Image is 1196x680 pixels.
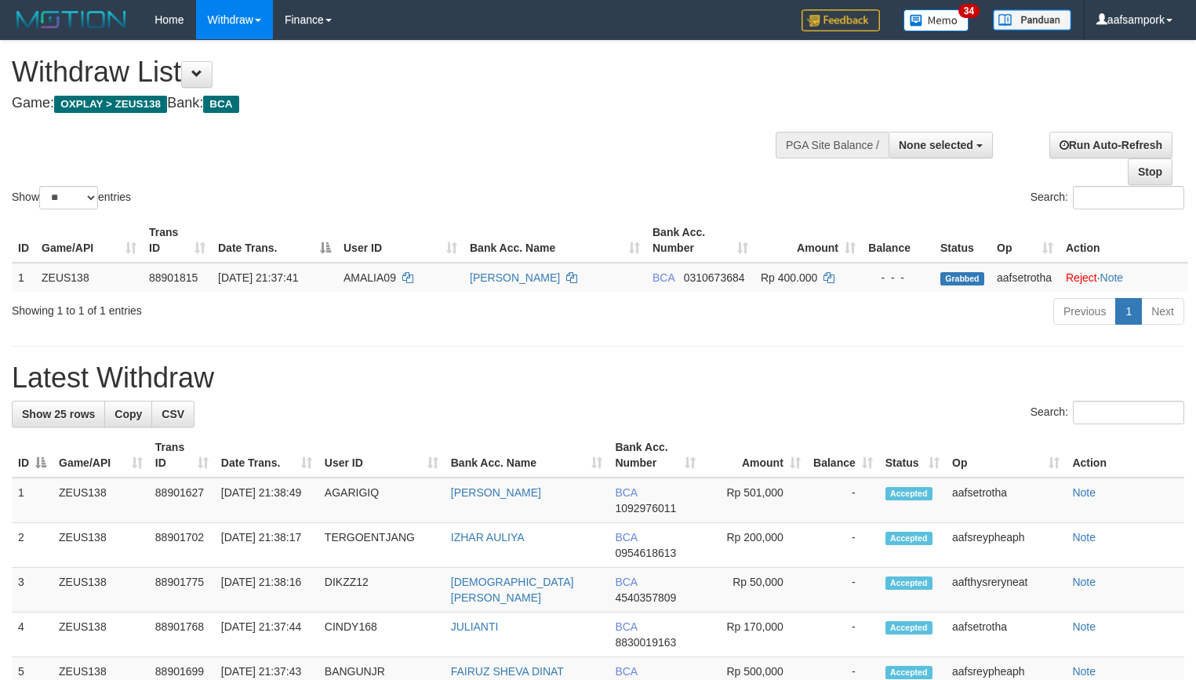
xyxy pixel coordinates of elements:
[807,433,879,478] th: Balance: activate to sort column ascending
[1060,263,1188,292] td: ·
[149,433,215,478] th: Trans ID: activate to sort column ascending
[115,408,142,420] span: Copy
[991,263,1060,292] td: aafsetrotha
[35,218,143,263] th: Game/API: activate to sort column ascending
[991,218,1060,263] th: Op: activate to sort column ascending
[215,433,318,478] th: Date Trans.: activate to sort column ascending
[940,272,984,285] span: Grabbed
[776,132,889,158] div: PGA Site Balance /
[451,620,499,633] a: JULIANTI
[615,591,676,604] span: Copy 4540357809 to clipboard
[807,478,879,523] td: -
[12,478,53,523] td: 1
[451,665,564,678] a: FAIRUZ SHEVA DINAT
[151,401,194,427] a: CSV
[868,270,928,285] div: - - -
[35,263,143,292] td: ZEUS138
[615,486,637,499] span: BCA
[451,486,541,499] a: [PERSON_NAME]
[646,218,754,263] th: Bank Acc. Number: activate to sort column ascending
[53,433,149,478] th: Game/API: activate to sort column ascending
[609,433,702,478] th: Bank Acc. Number: activate to sort column ascending
[451,576,574,604] a: [DEMOGRAPHIC_DATA][PERSON_NAME]
[149,478,215,523] td: 88901627
[215,478,318,523] td: [DATE] 21:38:49
[653,271,674,284] span: BCA
[12,362,1184,394] h1: Latest Withdraw
[702,613,807,657] td: Rp 170,000
[1031,401,1184,424] label: Search:
[702,568,807,613] td: Rp 50,000
[12,433,53,478] th: ID: activate to sort column descending
[615,576,637,588] span: BCA
[54,96,167,113] span: OXPLAY > ZEUS138
[12,296,486,318] div: Showing 1 to 1 of 1 entries
[215,523,318,568] td: [DATE] 21:38:17
[1072,620,1096,633] a: Note
[958,4,980,18] span: 34
[318,478,445,523] td: AGARIGIQ
[12,8,131,31] img: MOTION_logo.png
[12,263,35,292] td: 1
[615,502,676,515] span: Copy 1092976011 to clipboard
[946,478,1066,523] td: aafsetrotha
[946,568,1066,613] td: aafthysreryneat
[899,139,973,151] span: None selected
[470,271,560,284] a: [PERSON_NAME]
[149,613,215,657] td: 88901768
[463,218,646,263] th: Bank Acc. Name: activate to sort column ascending
[143,218,212,263] th: Trans ID: activate to sort column ascending
[53,478,149,523] td: ZEUS138
[12,218,35,263] th: ID
[702,478,807,523] td: Rp 501,000
[807,613,879,657] td: -
[12,186,131,209] label: Show entries
[12,56,782,88] h1: Withdraw List
[1073,401,1184,424] input: Search:
[1066,271,1097,284] a: Reject
[946,523,1066,568] td: aafsreypheaph
[12,96,782,111] h4: Game: Bank:
[53,613,149,657] td: ZEUS138
[802,9,880,31] img: Feedback.jpg
[885,621,932,635] span: Accepted
[318,613,445,657] td: CINDY168
[1060,218,1188,263] th: Action
[1115,298,1142,325] a: 1
[162,408,184,420] span: CSV
[337,218,463,263] th: User ID: activate to sort column ascending
[149,523,215,568] td: 88901702
[1128,158,1172,185] a: Stop
[451,531,525,544] a: IZHAR AULIYA
[12,613,53,657] td: 4
[862,218,934,263] th: Balance
[1031,186,1184,209] label: Search:
[12,523,53,568] td: 2
[1072,486,1096,499] a: Note
[1072,665,1096,678] a: Note
[344,271,396,284] span: AMALIA09
[12,401,105,427] a: Show 25 rows
[615,665,637,678] span: BCA
[203,96,238,113] span: BCA
[53,523,149,568] td: ZEUS138
[615,547,676,559] span: Copy 0954618613 to clipboard
[1073,186,1184,209] input: Search:
[318,568,445,613] td: DIKZZ12
[702,433,807,478] th: Amount: activate to sort column ascending
[761,271,817,284] span: Rp 400.000
[149,568,215,613] td: 88901775
[1066,433,1184,478] th: Action
[215,568,318,613] td: [DATE] 21:38:16
[885,487,932,500] span: Accepted
[1053,298,1116,325] a: Previous
[702,523,807,568] td: Rp 200,000
[318,523,445,568] td: TERGOENTJANG
[885,576,932,590] span: Accepted
[615,636,676,649] span: Copy 8830019163 to clipboard
[889,132,993,158] button: None selected
[903,9,969,31] img: Button%20Memo.svg
[445,433,609,478] th: Bank Acc. Name: activate to sort column ascending
[993,9,1071,31] img: panduan.png
[807,568,879,613] td: -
